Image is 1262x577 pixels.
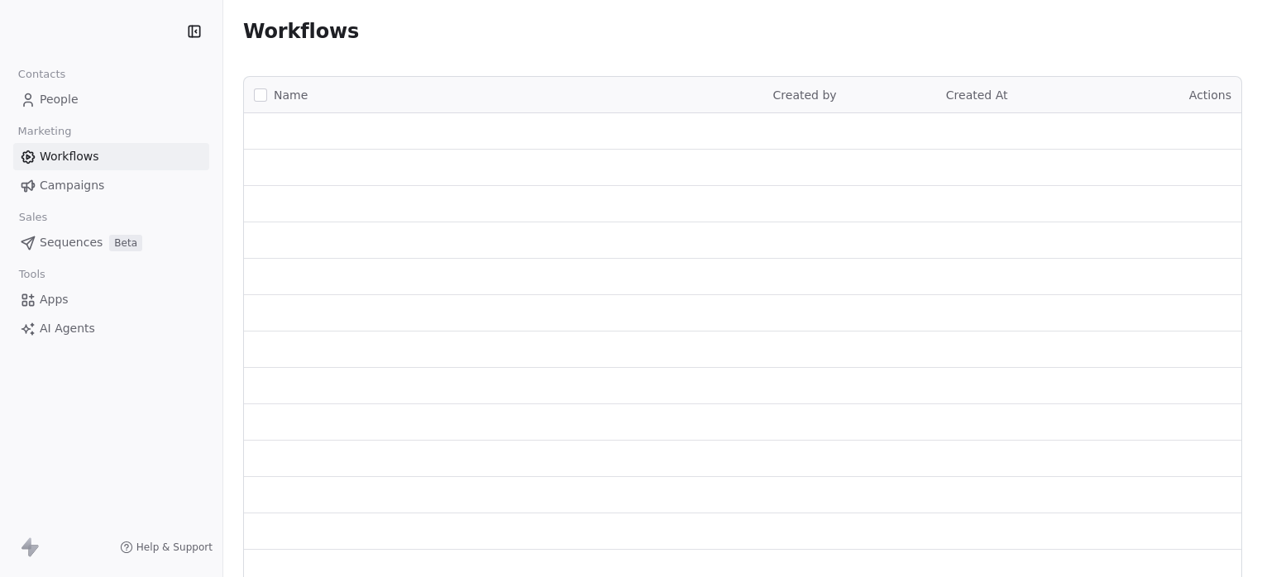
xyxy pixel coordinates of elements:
[13,286,209,313] a: Apps
[243,20,359,43] span: Workflows
[13,143,209,170] a: Workflows
[12,262,52,287] span: Tools
[274,87,308,104] span: Name
[13,229,209,256] a: SequencesBeta
[11,62,73,87] span: Contacts
[136,541,213,554] span: Help & Support
[1189,88,1231,102] span: Actions
[40,320,95,337] span: AI Agents
[773,88,837,102] span: Created by
[109,235,142,251] span: Beta
[12,205,55,230] span: Sales
[946,88,1008,102] span: Created At
[120,541,213,554] a: Help & Support
[40,234,103,251] span: Sequences
[40,148,99,165] span: Workflows
[13,172,209,199] a: Campaigns
[13,86,209,113] a: People
[11,119,79,144] span: Marketing
[40,291,69,308] span: Apps
[13,315,209,342] a: AI Agents
[40,91,79,108] span: People
[40,177,104,194] span: Campaigns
